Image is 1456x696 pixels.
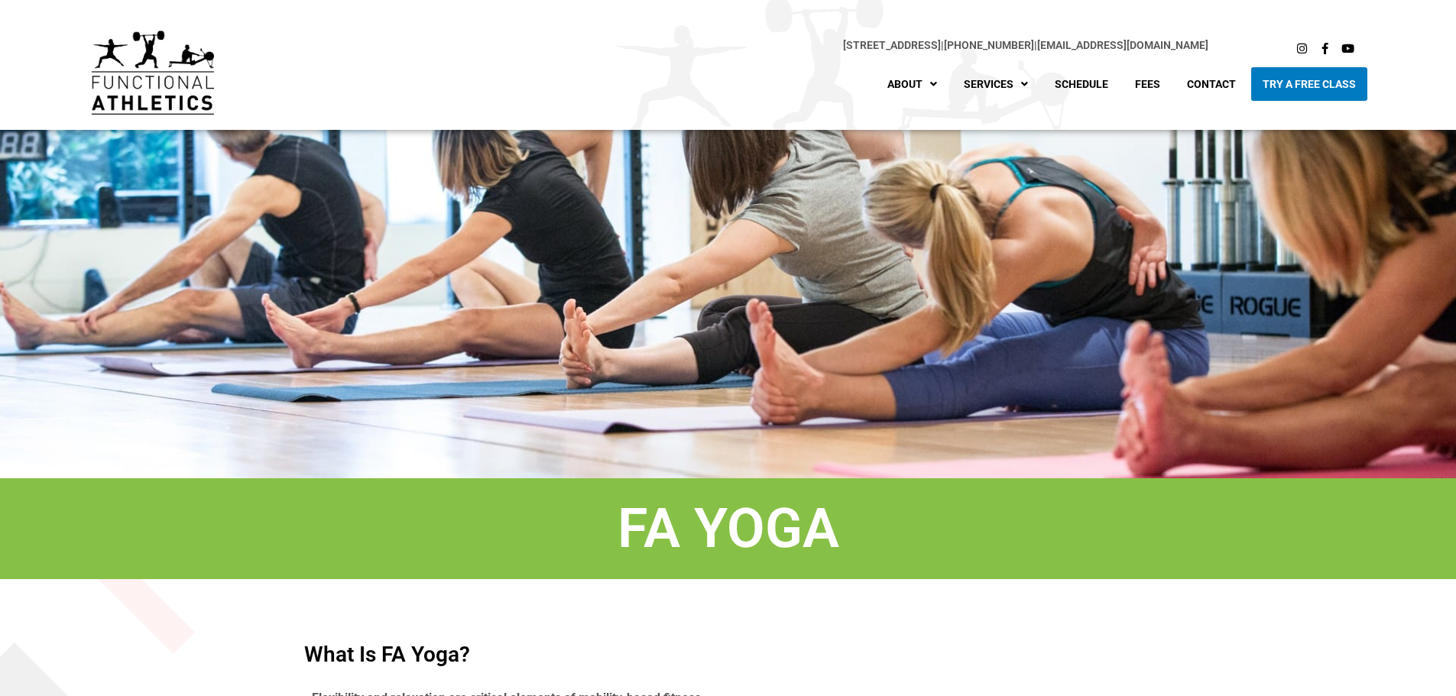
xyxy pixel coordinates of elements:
a: Schedule [1043,67,1120,101]
h1: FA Yoga [23,501,1433,556]
h4: What is FA Yoga? [304,644,1153,665]
a: [STREET_ADDRESS] [843,39,941,51]
a: Fees [1124,67,1172,101]
a: Contact [1176,67,1247,101]
a: [PHONE_NUMBER] [944,39,1034,51]
a: Services [952,67,1039,101]
img: default-logo [92,31,214,115]
a: [EMAIL_ADDRESS][DOMAIN_NAME] [1037,39,1208,51]
a: About [876,67,949,101]
p: | [245,37,1209,54]
span: | [843,39,944,51]
a: Try A Free Class [1251,67,1367,101]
